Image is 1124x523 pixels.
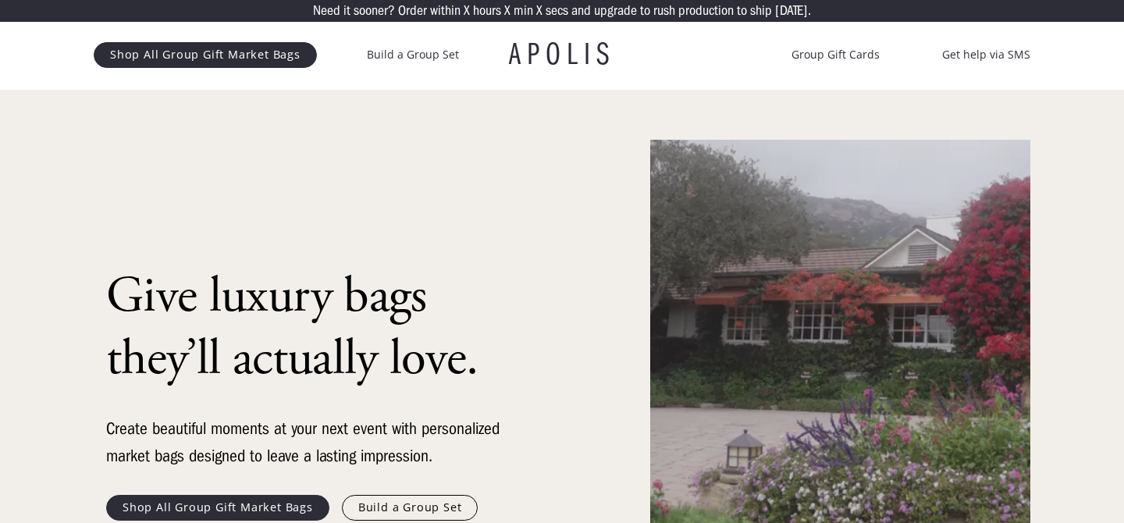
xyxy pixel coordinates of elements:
p: min [514,4,533,18]
a: APOLIS [509,39,615,70]
a: Get help via SMS [942,45,1030,64]
a: Build a Group Set [342,495,478,520]
a: Shop All Group Gift Market Bags [94,42,317,67]
p: hours [473,4,501,18]
div: Create beautiful moments at your next event with personalized market bags designed to leave a las... [106,415,512,470]
p: Need it sooner? Order within [313,4,461,18]
a: Shop All Group Gift Market Bags [106,495,329,520]
p: X [464,4,470,18]
a: Build a Group Set [367,45,459,64]
h1: Give luxury bags they’ll actually love. [106,265,512,390]
p: and upgrade to rush production to ship [DATE]. [571,4,811,18]
a: Group Gift Cards [791,45,880,64]
p: X [536,4,542,18]
p: X [504,4,510,18]
p: secs [546,4,568,18]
